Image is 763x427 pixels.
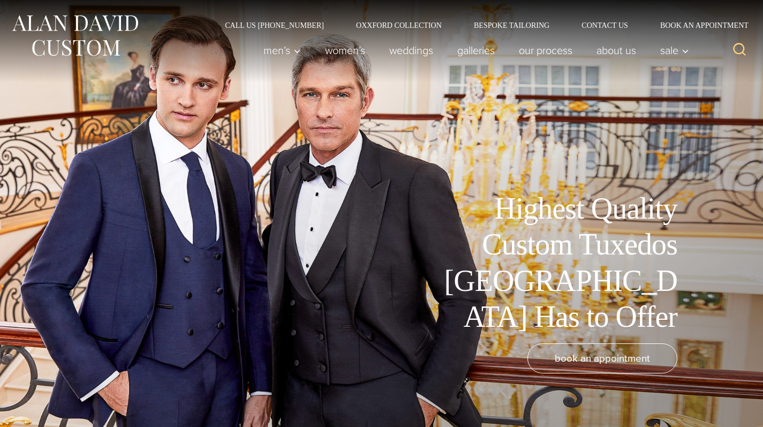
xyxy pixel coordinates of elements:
span: book an appointment [555,350,650,366]
a: book an appointment [527,343,677,373]
a: Women’s [313,40,377,61]
span: Sale [660,45,689,56]
h1: Highest Quality Custom Tuxedos [GEOGRAPHIC_DATA] Has to Offer [436,191,677,335]
a: Book an Appointment [644,21,752,29]
a: Bespoke Tailoring [458,21,565,29]
a: About Us [585,40,648,61]
nav: Primary Navigation [252,40,695,61]
a: weddings [377,40,445,61]
span: Men’s [263,45,301,56]
a: Our Process [507,40,585,61]
a: Galleries [445,40,507,61]
button: View Search Form [727,38,752,63]
a: Call Us [PHONE_NUMBER] [209,21,340,29]
a: Oxxford Collection [340,21,458,29]
img: Alan David Custom [11,12,139,59]
a: Contact Us [565,21,644,29]
nav: Secondary Navigation [209,21,752,29]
